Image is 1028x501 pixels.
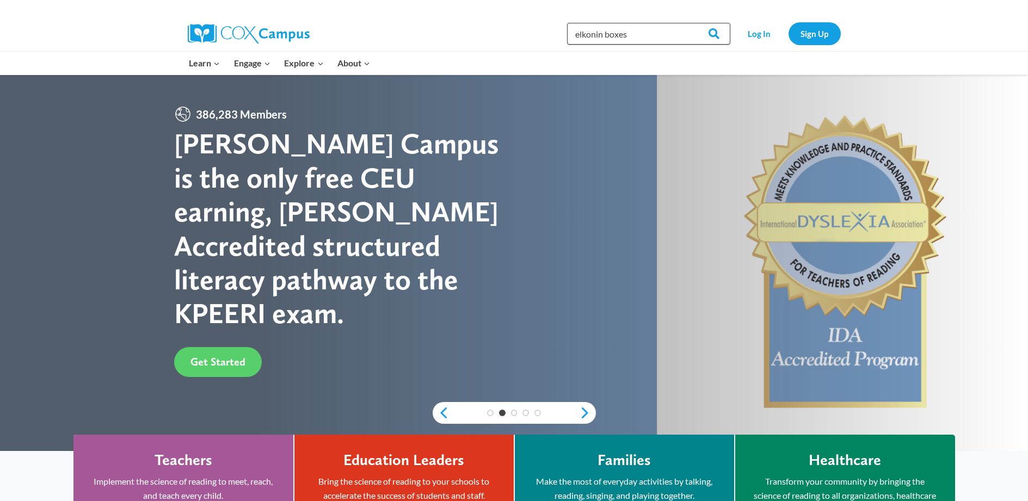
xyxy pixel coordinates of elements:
a: 3 [511,410,518,416]
nav: Secondary Navigation [736,22,841,45]
a: next [580,406,596,419]
a: 5 [534,410,541,416]
span: Get Started [190,355,245,368]
button: Child menu of Engage [227,52,278,75]
button: Child menu of Explore [278,52,331,75]
button: Child menu of About [330,52,377,75]
h4: Healthcare [809,451,881,469]
nav: Primary Navigation [182,52,377,75]
div: [PERSON_NAME] Campus is the only free CEU earning, [PERSON_NAME] Accredited structured literacy p... [174,127,514,330]
a: previous [433,406,449,419]
a: 4 [522,410,529,416]
div: content slider buttons [433,402,596,424]
a: 2 [499,410,506,416]
input: Search Cox Campus [567,23,730,45]
img: Cox Campus [188,24,310,44]
h4: Education Leaders [343,451,464,469]
a: Log In [736,22,783,45]
span: 386,283 Members [192,106,291,123]
a: Sign Up [789,22,841,45]
button: Child menu of Learn [182,52,227,75]
h4: Families [598,451,651,469]
a: Get Started [174,347,262,377]
h4: Teachers [155,451,212,469]
a: 1 [487,410,494,416]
